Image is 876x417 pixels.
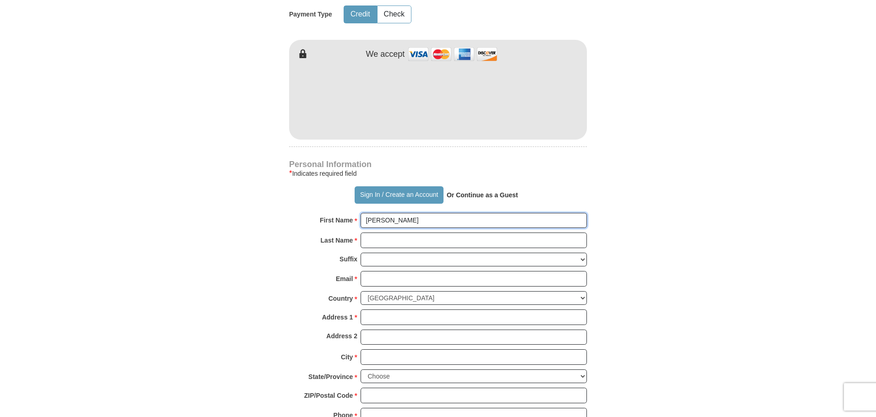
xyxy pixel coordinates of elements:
strong: Or Continue as a Guest [447,191,518,199]
strong: Address 2 [326,330,357,342]
strong: Country [328,292,353,305]
strong: First Name [320,214,353,227]
h5: Payment Type [289,11,332,18]
strong: Suffix [339,253,357,265]
button: Sign In / Create an Account [355,186,443,204]
strong: Address 1 [322,311,353,324]
strong: City [341,351,353,363]
button: Credit [344,6,377,23]
img: credit cards accepted [407,44,498,64]
strong: Last Name [321,234,353,247]
h4: We accept [366,49,405,60]
strong: State/Province [308,370,353,383]
strong: Email [336,272,353,285]
strong: ZIP/Postal Code [304,389,353,402]
button: Check [378,6,411,23]
h4: Personal Information [289,161,587,168]
div: Indicates required field [289,168,587,179]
